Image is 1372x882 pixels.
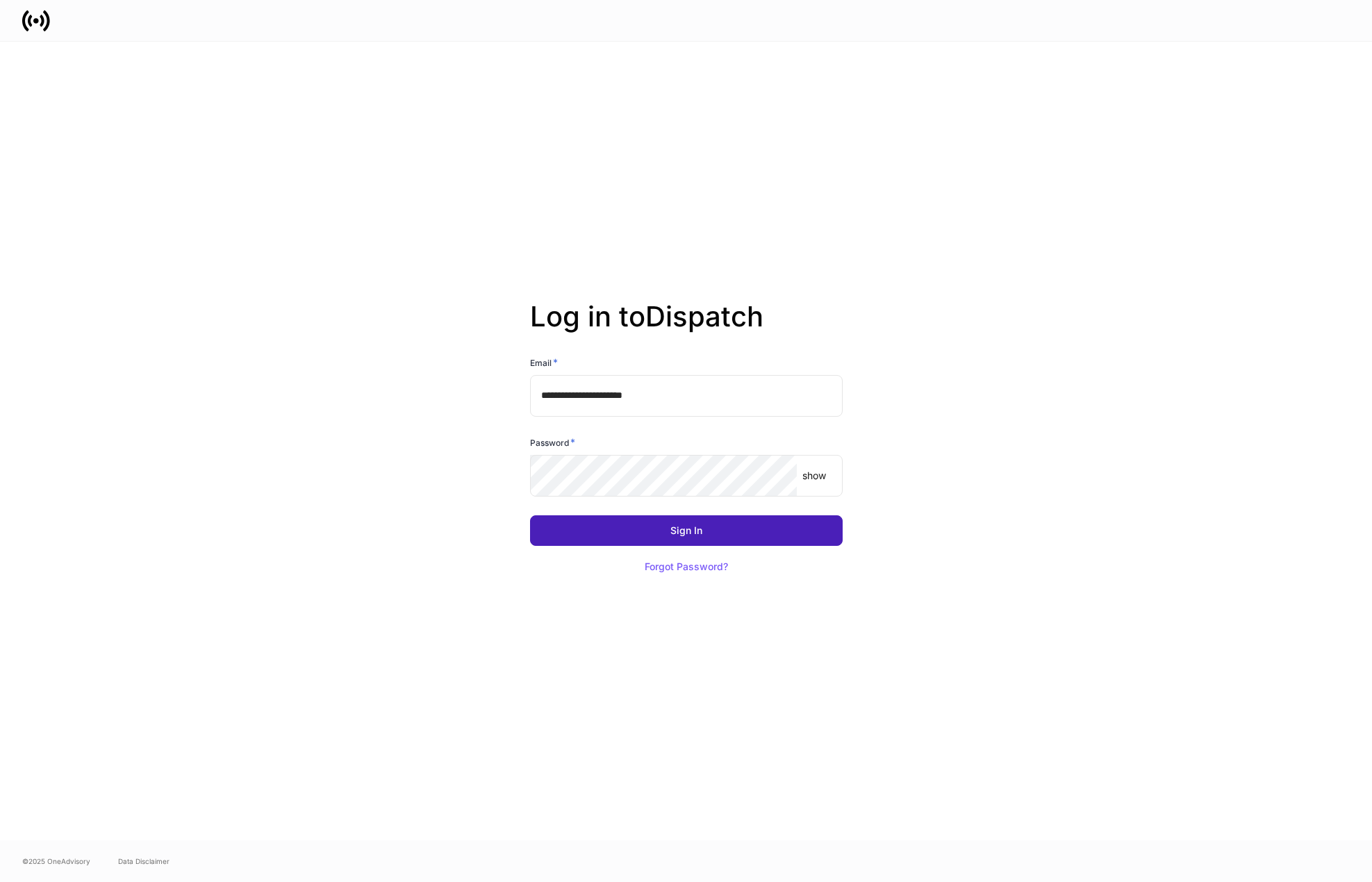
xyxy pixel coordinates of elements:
span: © 2025 OneAdvisory [22,856,90,867]
h6: Email [530,356,558,369]
div: Forgot Password? [645,562,728,572]
h6: Password [530,435,575,449]
h2: Log in to Dispatch [530,300,843,356]
a: Data Disclaimer [118,856,170,867]
button: Sign In [530,515,843,546]
p: show [802,469,826,483]
button: Forgot Password? [627,551,745,582]
div: Sign In [670,526,702,535]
